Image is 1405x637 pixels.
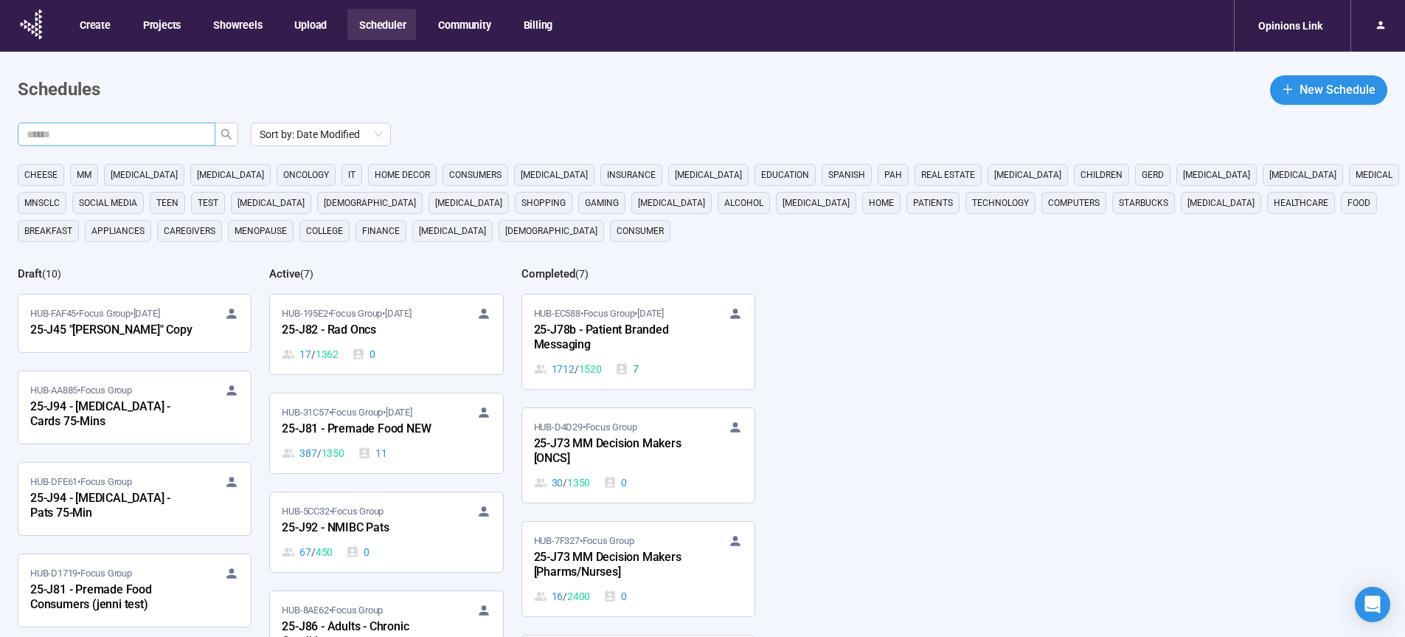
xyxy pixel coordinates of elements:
span: starbucks [1119,196,1168,210]
div: 67 [282,544,333,560]
span: Food [1347,196,1370,210]
span: healthcare [1274,196,1328,210]
span: children [1080,168,1123,182]
time: [DATE] [133,308,160,319]
span: [MEDICAL_DATA] [521,168,588,182]
div: 7 [615,361,639,377]
span: oncology [283,168,329,182]
time: [DATE] [637,308,664,319]
span: New Schedule [1300,80,1375,99]
div: Opinions Link [1249,12,1331,40]
time: [DATE] [385,308,412,319]
span: mnsclc [24,196,60,210]
div: 11 [358,445,387,461]
span: it [348,168,355,182]
span: HUB-D4D29 • Focus Group [534,420,637,435]
div: 25-J94 - [MEDICAL_DATA] - Pats 75-Min [30,489,192,523]
a: HUB-7F327•Focus Group25-J73 MM Decision Makers [Pharms/Nurses]16 / 24000 [522,522,754,616]
span: shopping [521,196,566,210]
a: HUB-DFE61•Focus Group25-J94 - [MEDICAL_DATA] - Pats 75-Min [18,463,251,535]
span: HUB-7F327 • Focus Group [534,534,634,548]
span: consumers [449,168,502,182]
a: HUB-31C57•Focus Group•[DATE]25-J81 - Premade Food NEW387 / 135011 [270,393,502,473]
span: HUB-FAF45 • Focus Group • [30,306,159,321]
span: / [563,475,567,491]
span: Spanish [828,168,865,182]
span: cheese [24,168,58,182]
span: education [761,168,809,182]
span: college [306,224,343,238]
button: Upload [282,9,337,40]
span: 1362 [316,346,339,362]
span: Teen [156,196,178,210]
span: alcohol [724,196,763,210]
span: ( 7 ) [300,268,313,280]
span: HUB-5CC32 • Focus Group [282,504,384,519]
span: [DEMOGRAPHIC_DATA] [324,196,416,210]
span: plus [1282,83,1294,95]
div: Open Intercom Messenger [1355,587,1390,622]
span: HUB-DFE61 • Focus Group [30,475,132,489]
span: [MEDICAL_DATA] [675,168,742,182]
span: [MEDICAL_DATA] [638,196,705,210]
span: breakfast [24,224,72,238]
span: / [575,361,579,377]
span: [MEDICAL_DATA] [1187,196,1255,210]
span: ( 10 ) [42,268,61,280]
a: HUB-EC588•Focus Group•[DATE]25-J78b - Patient Branded Messaging1712 / 15207 [522,295,754,389]
button: Scheduler [347,9,416,40]
span: Insurance [607,168,656,182]
div: 0 [346,544,370,560]
span: [MEDICAL_DATA] [197,168,264,182]
span: [MEDICAL_DATA] [783,196,850,210]
div: 25-J45 "[PERSON_NAME]" Copy [30,321,192,340]
span: 450 [316,544,333,560]
span: [MEDICAL_DATA] [419,224,486,238]
span: HUB-31C57 • Focus Group • [282,405,412,420]
div: 25-J94 - [MEDICAL_DATA] - Cards 75-Mins [30,398,192,432]
span: [MEDICAL_DATA] [237,196,305,210]
h2: Active [269,267,300,280]
div: 25-J92 - NMIBC Pats [282,519,444,538]
div: 16 [534,588,591,605]
span: consumer [617,224,664,238]
h2: Draft [18,267,42,280]
span: [DEMOGRAPHIC_DATA] [505,224,597,238]
span: ( 7 ) [575,268,589,280]
div: 25-J73 MM Decision Makers [ONCS] [534,435,696,469]
div: 25-J81 - Premade Food Consumers (jenni test) [30,581,192,615]
h1: Schedules [18,76,100,104]
span: HUB-AA885 • Focus Group [30,383,132,398]
button: Create [68,9,121,40]
div: 0 [603,475,627,491]
span: [MEDICAL_DATA] [994,168,1061,182]
span: 1350 [567,475,590,491]
a: HUB-AA885•Focus Group25-J94 - [MEDICAL_DATA] - Cards 75-Mins [18,371,251,444]
span: [MEDICAL_DATA] [435,196,502,210]
button: Projects [131,9,191,40]
div: 17 [282,346,339,362]
button: plusNew Schedule [1270,75,1387,105]
span: appliances [91,224,145,238]
span: Sort by: Date Modified [260,123,382,145]
span: [MEDICAL_DATA] [1183,168,1250,182]
div: 30 [534,475,591,491]
span: HUB-195E2 • Focus Group • [282,306,411,321]
span: 2400 [567,588,590,605]
span: / [317,445,322,461]
a: HUB-D1719•Focus Group25-J81 - Premade Food Consumers (jenni test) [18,554,251,627]
span: home decor [375,168,430,182]
button: Billing [512,9,563,40]
div: 25-J81 - Premade Food NEW [282,420,444,439]
span: GERD [1142,168,1164,182]
span: 1520 [579,361,602,377]
a: HUB-195E2•Focus Group•[DATE]25-J82 - Rad Oncs17 / 13620 [270,295,502,374]
a: HUB-FAF45•Focus Group•[DATE]25-J45 "[PERSON_NAME]" Copy [18,295,251,352]
span: social media [79,196,137,210]
span: computers [1048,196,1100,210]
div: 25-J78b - Patient Branded Messaging [534,321,696,355]
button: Community [426,9,501,40]
h2: Completed [521,267,575,280]
span: / [563,588,567,605]
span: HUB-EC588 • Focus Group • [534,306,664,321]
